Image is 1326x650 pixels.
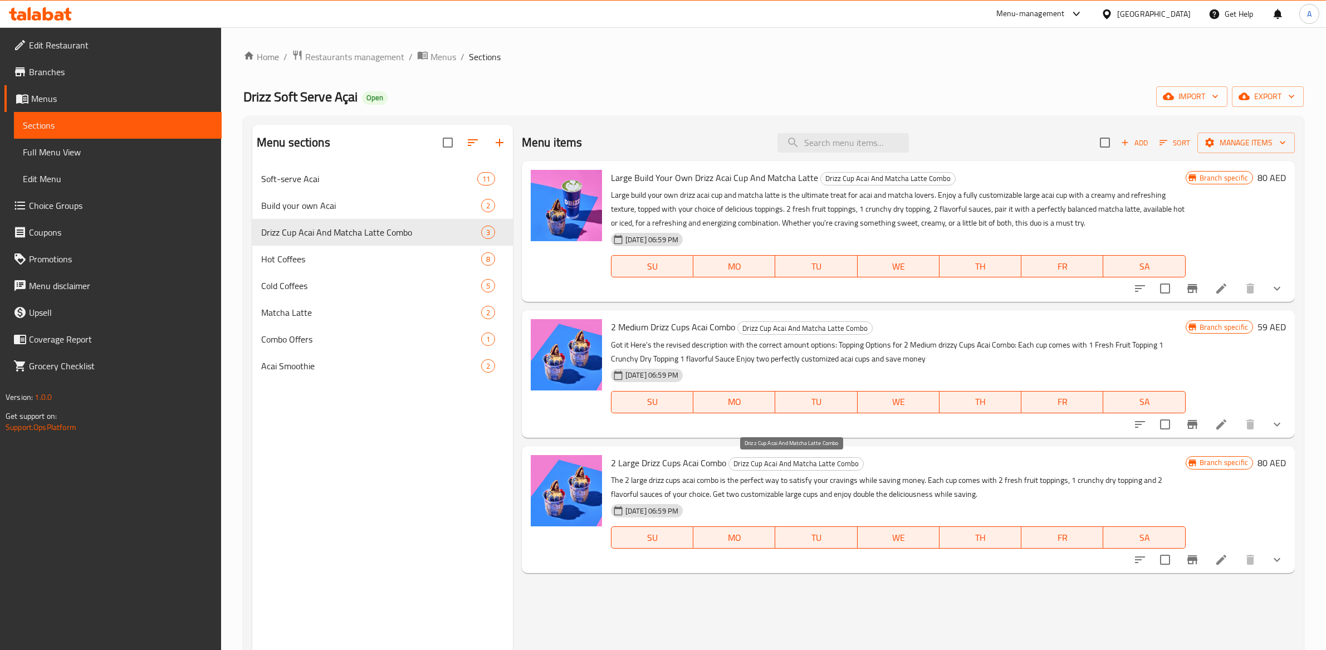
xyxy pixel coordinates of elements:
[261,333,481,346] span: Combo Offers
[4,353,222,379] a: Grocery Checklist
[243,50,1304,64] nav: breadcrumb
[1179,546,1206,573] button: Branch-specific-item
[1156,86,1227,107] button: import
[417,50,456,64] a: Menus
[1215,418,1228,431] a: Edit menu item
[1264,546,1290,573] button: show more
[23,145,213,159] span: Full Menu View
[430,50,456,63] span: Menus
[616,394,689,410] span: SU
[257,134,330,151] h2: Menu sections
[1270,418,1284,431] svg: Show Choices
[611,319,735,335] span: 2 Medium Drizz Cups Acai Combo
[29,333,213,346] span: Coverage Report
[31,92,213,105] span: Menus
[1153,548,1177,571] span: Select to update
[29,359,213,373] span: Grocery Checklist
[1152,134,1197,151] span: Sort items
[775,255,857,277] button: TU
[481,199,495,212] div: items
[611,169,818,186] span: Large Build Your Own Drizz Acai Cup And Matcha Latte
[693,526,775,549] button: MO
[1117,8,1191,20] div: [GEOGRAPHIC_DATA]
[252,246,513,272] div: Hot Coffees8
[261,252,481,266] span: Hot Coffees
[23,172,213,185] span: Edit Menu
[1237,411,1264,438] button: delete
[693,391,775,413] button: MO
[531,319,602,390] img: 2 Medium Drizz Cups Acai Combo
[362,93,388,102] span: Open
[4,85,222,112] a: Menus
[1093,131,1117,154] span: Select section
[862,530,935,546] span: WE
[531,455,602,526] img: 2 Large Drizz Cups Acai Combo
[621,370,683,380] span: [DATE] 06:59 PM
[252,161,513,384] nav: Menu sections
[478,174,495,184] span: 11
[261,359,481,373] span: Acai Smoothie
[482,201,495,211] span: 2
[4,299,222,326] a: Upsell
[1270,553,1284,566] svg: Show Choices
[780,530,853,546] span: TU
[4,246,222,272] a: Promotions
[611,454,726,471] span: 2 Large Drizz Cups Acai Combo
[1026,394,1099,410] span: FR
[531,170,602,241] img: Large Build Your Own Drizz Acai Cup And Matcha Latte
[1241,90,1295,104] span: export
[1232,86,1304,107] button: export
[1021,255,1103,277] button: FR
[1157,134,1193,151] button: Sort
[1264,411,1290,438] button: show more
[1127,546,1153,573] button: sort-choices
[4,58,222,85] a: Branches
[1179,275,1206,302] button: Branch-specific-item
[481,226,495,239] div: items
[621,234,683,245] span: [DATE] 06:59 PM
[1195,173,1252,183] span: Branch specific
[1215,282,1228,295] a: Edit menu item
[261,226,481,239] div: Drizz Cup Acai And Matcha Latte Combo
[14,165,222,192] a: Edit Menu
[1237,546,1264,573] button: delete
[477,172,495,185] div: items
[611,526,693,549] button: SU
[4,219,222,246] a: Coupons
[292,50,404,64] a: Restaurants management
[261,172,477,185] span: Soft-serve Acai
[6,409,57,423] span: Get support on:
[775,391,857,413] button: TU
[4,272,222,299] a: Menu disclaimer
[1195,457,1252,468] span: Branch specific
[996,7,1065,21] div: Menu-management
[482,281,495,291] span: 5
[1159,136,1190,149] span: Sort
[862,394,935,410] span: WE
[6,390,33,404] span: Version:
[616,258,689,275] span: SU
[29,306,213,319] span: Upsell
[1103,255,1185,277] button: SA
[944,394,1017,410] span: TH
[1119,136,1149,149] span: Add
[944,258,1017,275] span: TH
[1021,526,1103,549] button: FR
[1206,136,1286,150] span: Manage items
[1258,319,1286,335] h6: 59 AED
[821,172,955,185] span: Drizz Cup Acai And Matcha Latte Combo
[1258,170,1286,185] h6: 80 AED
[243,50,279,63] a: Home
[1108,258,1181,275] span: SA
[611,188,1186,230] p: Large build your own drizz acai cup and matcha latte is the ultimate treat for acai and matcha lo...
[1237,275,1264,302] button: delete
[1127,411,1153,438] button: sort-choices
[461,50,464,63] li: /
[698,258,771,275] span: MO
[698,394,771,410] span: MO
[1153,277,1177,300] span: Select to update
[1270,282,1284,295] svg: Show Choices
[29,38,213,52] span: Edit Restaurant
[1153,413,1177,436] span: Select to update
